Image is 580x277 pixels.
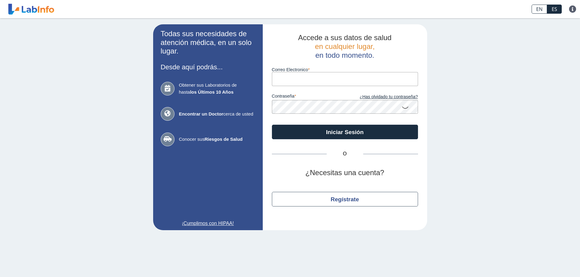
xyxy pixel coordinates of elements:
span: Obtener sus Laboratorios de hasta [179,82,255,95]
span: en todo momento. [315,51,374,59]
b: Encontrar un Doctor [179,111,223,116]
a: ¿Has olvidado tu contraseña? [345,94,418,100]
button: Regístrate [272,192,418,206]
a: EN [532,5,547,14]
span: Conocer sus [179,136,255,143]
h2: ¿Necesitas una cuenta? [272,168,418,177]
b: los Últimos 10 Años [190,89,234,95]
h3: Desde aquí podrás... [161,63,255,71]
a: ¡Cumplimos con HIPAA! [161,220,255,227]
span: O [327,150,363,158]
span: en cualquier lugar, [315,42,374,50]
label: contraseña [272,94,345,100]
button: Iniciar Sesión [272,125,418,139]
b: Riesgos de Salud [205,137,243,142]
span: cerca de usted [179,111,255,118]
h2: Todas sus necesidades de atención médica, en un solo lugar. [161,29,255,56]
a: ES [547,5,562,14]
label: Correo Electronico [272,67,418,72]
span: Accede a sus datos de salud [298,33,392,42]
